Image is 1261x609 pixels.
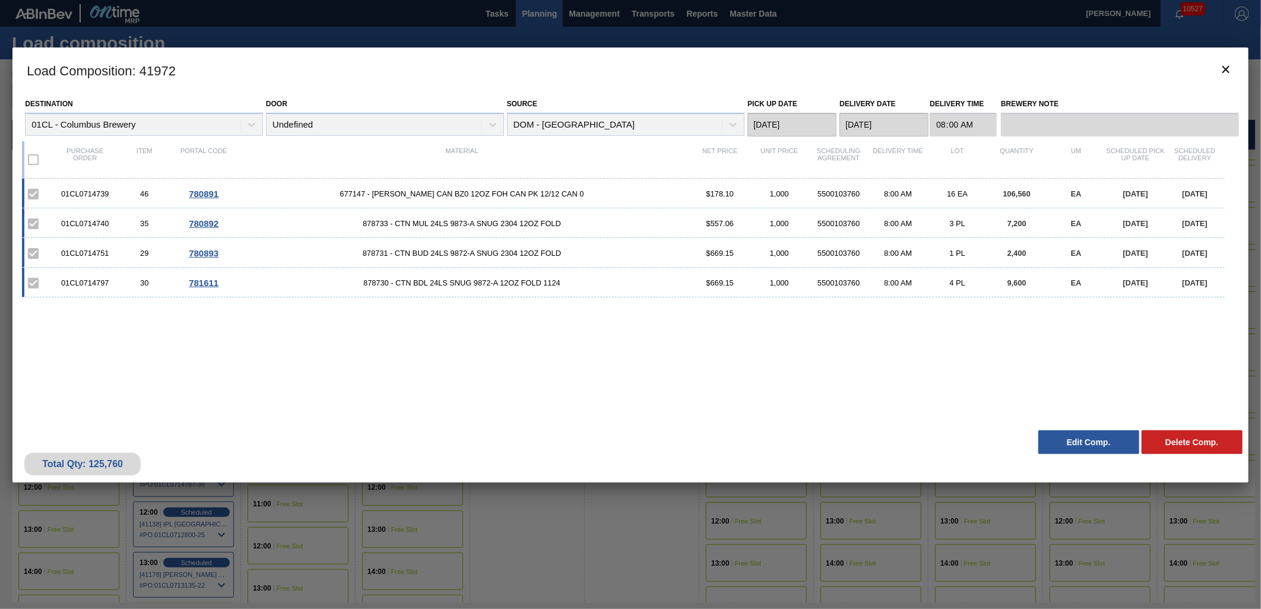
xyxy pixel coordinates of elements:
[1106,147,1165,172] div: Scheduled Pick up Date
[809,249,869,258] div: 5500103760
[233,147,690,172] div: Material
[115,278,174,287] div: 30
[1007,219,1026,228] span: 7,200
[1071,249,1082,258] span: EA
[1183,219,1208,228] span: [DATE]
[1071,189,1082,198] span: EA
[928,219,987,228] div: 3 PL
[750,278,809,287] div: 1,000
[747,113,837,137] input: mm/dd/yyyy
[809,147,869,172] div: Scheduling Agreement
[750,147,809,172] div: Unit Price
[189,248,218,258] span: 780893
[928,278,987,287] div: 4 PL
[1123,278,1148,287] span: [DATE]
[115,249,174,258] div: 29
[750,189,809,198] div: 1,000
[1183,278,1208,287] span: [DATE]
[55,278,115,287] div: 01CL0714797
[869,189,928,198] div: 8:00 AM
[1003,189,1031,198] span: 106,560
[1001,96,1239,113] label: Brewery Note
[55,249,115,258] div: 01CL0714751
[1183,249,1208,258] span: [DATE]
[839,100,895,108] label: Delivery Date
[174,147,233,172] div: Portal code
[750,249,809,258] div: 1,000
[233,278,690,287] span: 878730 - CTN BDL 24LS SNUG 9872-A 12OZ FOLD 1124
[1071,278,1082,287] span: EA
[869,278,928,287] div: 8:00 AM
[809,278,869,287] div: 5500103760
[189,218,218,229] span: 780892
[55,219,115,228] div: 01CL0714740
[1071,219,1082,228] span: EA
[928,249,987,258] div: 1 PL
[809,189,869,198] div: 5500103760
[55,147,115,172] div: Purchase order
[189,278,218,288] span: 781611
[747,100,797,108] label: Pick up Date
[1007,278,1026,287] span: 9,600
[174,248,233,258] div: Go to Order
[869,219,928,228] div: 8:00 AM
[750,219,809,228] div: 1,000
[690,147,750,172] div: Net Price
[690,249,750,258] div: $669.15
[1123,189,1148,198] span: [DATE]
[1142,430,1243,454] button: Delete Comp.
[233,189,690,198] span: 677147 - CARR CAN BZ0 12OZ FOH CAN PK 12/12 CAN 0
[189,189,218,199] span: 780891
[690,219,750,228] div: $557.06
[809,219,869,228] div: 5500103760
[690,278,750,287] div: $669.15
[1123,249,1148,258] span: [DATE]
[987,147,1047,172] div: Quantity
[12,47,1249,93] h3: Load Composition : 41972
[869,249,928,258] div: 8:00 AM
[928,147,987,172] div: Lot
[174,218,233,229] div: Go to Order
[115,189,174,198] div: 46
[33,459,132,470] div: Total Qty: 125,760
[174,189,233,199] div: Go to Order
[1047,147,1106,172] div: UM
[1038,430,1139,454] button: Edit Comp.
[233,219,690,228] span: 878733 - CTN MUL 24LS 9873-A SNUG 2304 12OZ FOLD
[1007,249,1026,258] span: 2,400
[690,189,750,198] div: $178.10
[507,100,537,108] label: Source
[1165,147,1225,172] div: Scheduled Delivery
[1183,189,1208,198] span: [DATE]
[930,96,997,113] label: Delivery Time
[869,147,928,172] div: Delivery Time
[115,147,174,172] div: Item
[839,113,929,137] input: mm/dd/yyyy
[233,249,690,258] span: 878731 - CTN BUD 24LS 9872-A SNUG 2304 12OZ FOLD
[115,219,174,228] div: 35
[55,189,115,198] div: 01CL0714739
[25,100,72,108] label: Destination
[928,189,987,198] div: 16 EA
[174,278,233,288] div: Go to Order
[266,100,287,108] label: Door
[1123,219,1148,228] span: [DATE]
